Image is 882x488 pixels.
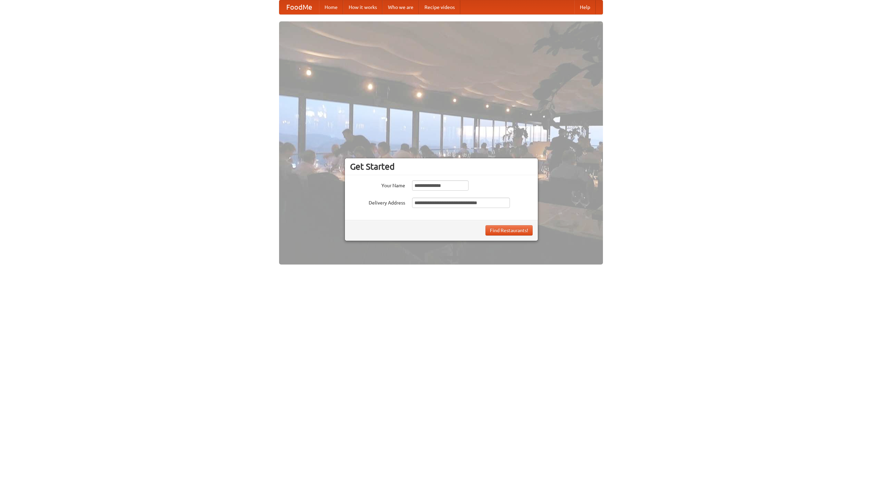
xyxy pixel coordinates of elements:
a: Recipe videos [419,0,460,14]
label: Your Name [350,180,405,189]
h3: Get Started [350,161,533,172]
button: Find Restaurants! [485,225,533,236]
a: Who we are [382,0,419,14]
label: Delivery Address [350,198,405,206]
a: FoodMe [279,0,319,14]
a: Home [319,0,343,14]
a: How it works [343,0,382,14]
a: Help [574,0,596,14]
